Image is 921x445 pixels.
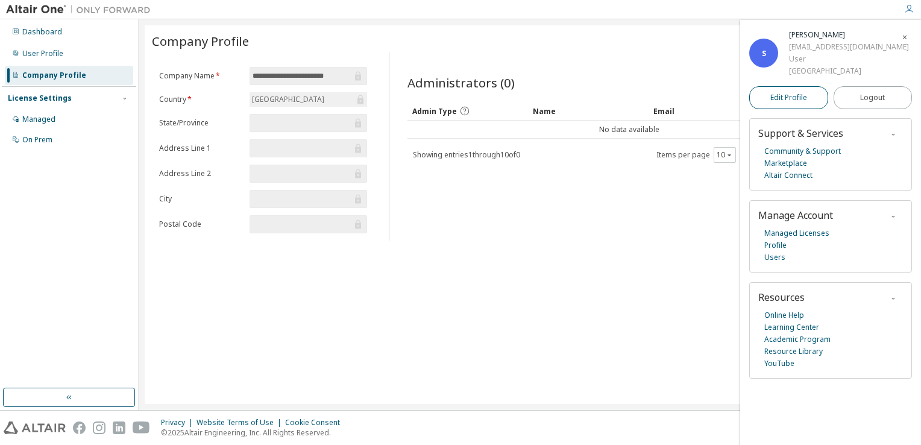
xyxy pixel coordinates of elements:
div: Name [533,101,644,121]
div: [EMAIL_ADDRESS][DOMAIN_NAME] [789,41,909,53]
a: Managed Licenses [764,227,829,239]
img: facebook.svg [73,421,86,434]
div: Website Terms of Use [196,418,285,428]
a: Online Help [764,309,804,321]
div: User [789,53,909,65]
a: Academic Program [764,333,831,346]
img: instagram.svg [93,421,105,434]
label: State/Province [159,118,242,128]
span: Company Profile [152,33,249,49]
span: Resources [758,291,805,304]
div: Cookie Consent [285,418,347,428]
span: Support & Services [758,127,843,140]
div: Email [653,101,764,121]
div: On Prem [22,135,52,145]
span: Administrators (0) [407,74,515,91]
label: Address Line 1 [159,144,242,153]
span: Items per page [656,147,736,163]
span: Admin Type [412,106,457,116]
img: altair_logo.svg [4,421,66,434]
img: youtube.svg [133,421,150,434]
img: Altair One [6,4,157,16]
label: City [159,194,242,204]
div: [GEOGRAPHIC_DATA] [789,65,909,77]
div: User Profile [22,49,63,58]
a: Profile [764,239,787,251]
img: linkedin.svg [113,421,125,434]
a: Marketplace [764,157,807,169]
a: Community & Support [764,145,841,157]
a: YouTube [764,358,794,370]
label: Postal Code [159,219,242,229]
a: Altair Connect [764,169,813,181]
a: Users [764,251,785,264]
button: 10 [717,150,733,160]
p: © 2025 Altair Engineering, Inc. All Rights Reserved. [161,428,347,438]
span: Logout [860,92,885,104]
a: Learning Center [764,321,819,333]
div: Managed [22,115,55,124]
div: Company Profile [22,71,86,80]
div: [GEOGRAPHIC_DATA] [250,92,367,107]
label: Company Name [159,71,242,81]
td: No data available [407,121,851,139]
div: Sergio Morales Anzaldo [789,29,909,41]
div: Dashboard [22,27,62,37]
a: Edit Profile [749,86,828,109]
div: License Settings [8,93,72,103]
label: Country [159,95,242,104]
span: S [762,48,766,58]
button: Logout [834,86,913,109]
div: [GEOGRAPHIC_DATA] [250,93,326,106]
span: Edit Profile [770,93,807,103]
a: Resource Library [764,346,823,358]
span: Showing entries 1 through 10 of 0 [413,150,520,160]
span: Manage Account [758,209,833,222]
div: Privacy [161,418,196,428]
label: Address Line 2 [159,169,242,178]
